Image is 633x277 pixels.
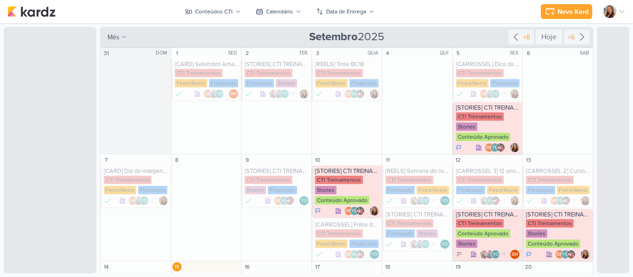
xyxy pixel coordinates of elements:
[350,89,359,98] div: Yasmin Oliveira
[344,250,367,259] div: Colaboradores: Beth Monteiro, Yasmin Oliveira, cti direção
[104,167,169,175] div: [CARD] Dia da independência
[301,199,307,203] p: YO
[279,196,289,205] div: Yasmin Oliveira
[386,219,433,228] div: CTI Treinamentos
[156,49,170,57] div: DOM
[480,196,489,205] img: Franciluce Carvalho
[421,240,430,249] div: Yasmin Oliveira
[172,49,182,58] div: 1
[203,89,226,98] div: Colaboradores: Beth Monteiro, Guilherme Savio, Yasmin Oliveira
[245,176,292,184] div: CTI Treinamentos
[370,89,379,98] div: Responsável: Franciluce Carvalho
[315,176,363,184] div: CTI Treinamentos
[299,89,309,98] img: Franciluce Carvalho
[526,196,533,205] div: Finalizado
[415,240,424,249] img: Guilherme Savio
[526,240,580,248] div: Conteúdo Aprovado
[480,250,507,259] div: Colaboradores: Franciluce Carvalho, Guilherme Savio, Yasmin Oliveira, cti direção
[440,49,451,57] div: QUI
[344,89,354,98] div: Beth Monteiro
[493,252,499,257] p: YO
[228,49,240,57] div: SEG
[485,250,494,259] img: Guilherme Savio
[313,155,322,165] div: 10
[274,196,297,205] div: Colaboradores: Beth Monteiro, Yasmin Oliveira, cti direção
[440,196,449,205] div: Yasmin Oliveira
[101,49,111,58] div: 31
[315,229,363,238] div: CTI Treinamentos
[386,211,450,218] div: [STORIES] CTI TREINAMENTOS
[555,250,578,259] div: Colaboradores: Beth Monteiro, Yasmin Oliveira, cti direção
[230,92,237,97] p: BM
[344,89,367,98] div: Colaboradores: Beth Monteiro, Yasmin Oliveira, cti direção
[275,199,282,203] p: BM
[430,197,435,204] span: +1
[485,143,494,152] div: Beth Monteiro
[456,240,477,248] div: Stories
[138,186,167,194] div: Finalizado
[355,89,365,98] img: cti direção
[386,229,415,238] div: Finalizado
[456,61,521,68] div: [CARROSSEL] Dica da Semana
[159,196,168,205] div: Responsável: Franciluce Carvalho
[386,240,393,249] div: Finalizado
[491,89,500,98] div: Yasmin Oliveira
[566,250,576,259] img: cti direção
[139,196,149,205] div: Yasmin Oliveira
[456,211,521,218] div: [STORIES] CTI TREINAMENTOS
[205,92,211,97] p: BM
[280,89,289,98] div: Yasmin Oliveira
[351,92,357,97] p: YO
[370,250,379,259] div: Responsável: Yasmin Oliveira
[130,199,136,203] p: BM
[550,196,578,205] div: Colaboradores: Beth Monteiro, Yasmin Oliveira, cti direção, Paloma Paixão Designer
[551,199,558,203] p: BM
[245,61,310,68] div: [STORIES] CTI TREINAMENTOS
[496,143,505,152] img: cti direção
[315,167,380,175] div: [STORIES] CTI TREINAMENTOS
[557,7,589,17] div: Novo Kard
[315,196,369,204] div: Conteúdo Aprovado
[526,167,591,175] div: [CARROSSEL 2] Cursos CTI Treinamentos
[351,252,357,257] p: YO
[510,89,519,98] img: Franciluce Carvalho
[175,79,207,87] div: Feed/Reels
[245,89,252,98] div: Finalizado
[386,176,433,184] div: CTI Treinamentos
[491,196,500,205] img: cti direção
[315,79,348,87] div: Feed/Reels
[454,49,463,58] div: 5
[134,196,143,205] img: Guilherme Savio
[386,196,393,205] div: Finalizado
[245,167,310,175] div: [STORIES] CTI TREINAMENTOS
[313,262,322,271] div: 17
[159,196,168,205] img: Franciluce Carvalho
[526,251,532,258] div: Em Andamento
[215,89,224,98] div: Yasmin Oliveira
[456,89,463,98] div: Finalizado
[456,186,485,194] div: Finalizado
[422,242,428,247] p: YO
[346,209,352,214] p: BM
[570,197,576,204] span: +1
[367,49,381,57] div: QUA
[510,143,519,152] div: Responsável: Franciluce Carvalho
[510,143,519,152] img: Franciluce Carvalho
[281,199,287,203] p: YO
[344,206,367,215] div: Colaboradores: Beth Monteiro, Yasmin Oliveira, cti direção
[371,252,377,257] p: YO
[487,199,493,203] p: YO
[550,196,559,205] div: Beth Monteiro
[242,155,252,165] div: 9
[315,89,323,98] div: Finalizado
[557,186,589,194] div: Feed/Reels
[562,252,568,257] p: YO
[299,196,309,205] div: Yasmin Oliveira
[456,229,510,238] div: Conteúdo Aprovado
[383,155,392,165] div: 11
[557,252,563,257] p: BM
[315,207,321,215] div: Em Andamento
[313,49,322,58] div: 3
[456,219,504,228] div: CTI Treinamentos
[556,196,565,205] div: Yasmin Oliveira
